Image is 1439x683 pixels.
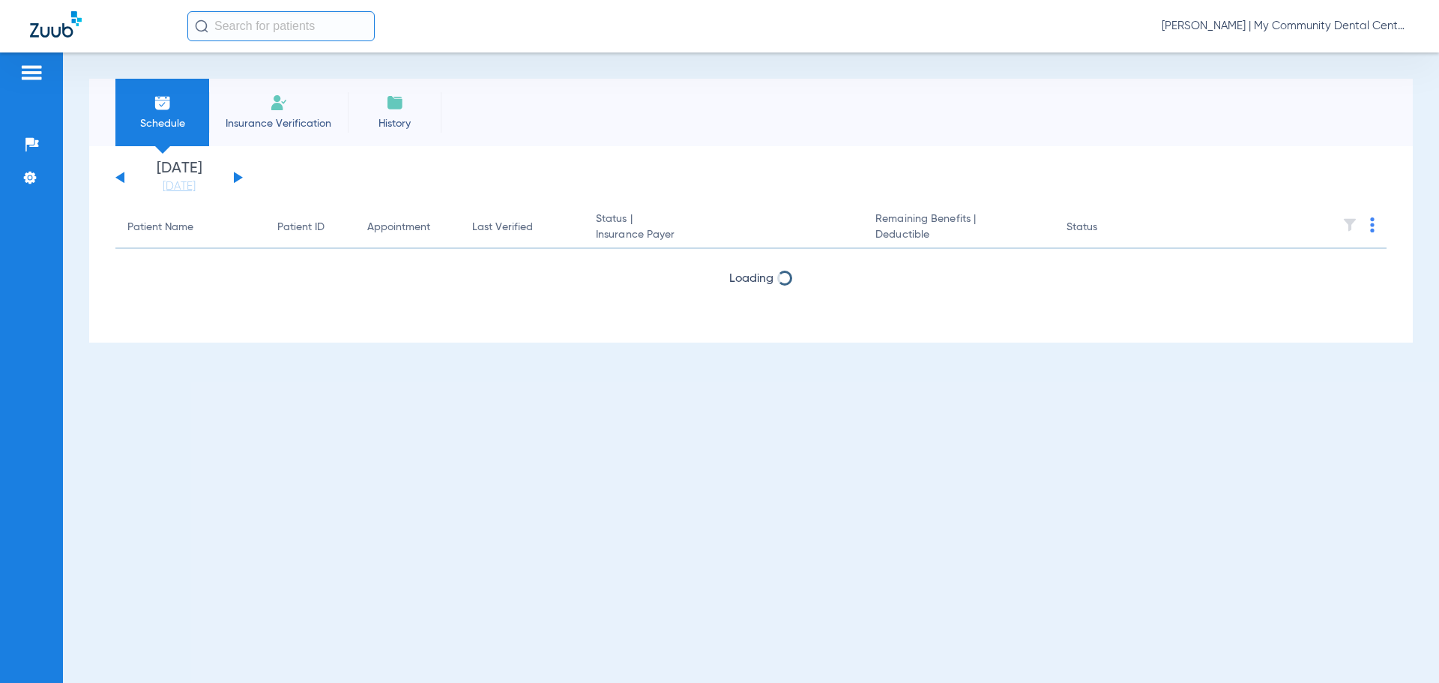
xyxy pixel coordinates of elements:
[270,94,288,112] img: Manual Insurance Verification
[134,179,224,194] a: [DATE]
[729,273,773,285] span: Loading
[127,116,198,131] span: Schedule
[863,207,1054,249] th: Remaining Benefits |
[220,116,337,131] span: Insurance Verification
[154,94,172,112] img: Schedule
[367,220,430,235] div: Appointment
[1055,207,1156,249] th: Status
[195,19,208,33] img: Search Icon
[472,220,533,235] div: Last Verified
[1162,19,1409,34] span: [PERSON_NAME] | My Community Dental Centers
[367,220,448,235] div: Appointment
[1342,217,1357,232] img: filter.svg
[187,11,375,41] input: Search for patients
[277,220,343,235] div: Patient ID
[875,227,1042,243] span: Deductible
[127,220,193,235] div: Patient Name
[134,161,224,194] li: [DATE]
[19,64,43,82] img: hamburger-icon
[472,220,572,235] div: Last Verified
[386,94,404,112] img: History
[127,220,253,235] div: Patient Name
[359,116,430,131] span: History
[584,207,863,249] th: Status |
[1370,217,1375,232] img: group-dot-blue.svg
[30,11,82,37] img: Zuub Logo
[277,220,325,235] div: Patient ID
[596,227,851,243] span: Insurance Payer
